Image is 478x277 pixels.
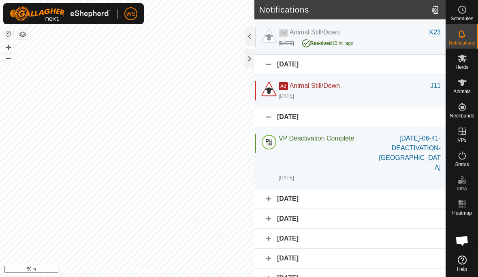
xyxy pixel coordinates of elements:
[254,249,446,268] div: [DATE]
[449,40,475,45] span: Notifications
[450,16,473,21] span: Schedules
[429,28,441,37] div: K23
[95,266,126,274] a: Privacy Policy
[254,209,446,229] div: [DATE]
[254,189,446,209] div: [DATE]
[4,53,13,63] button: –
[310,40,332,46] span: Resolved
[453,89,471,94] span: Animals
[457,267,467,272] span: Help
[254,107,446,127] div: [DATE]
[290,29,340,36] span: Animal Still/Down
[279,92,294,100] div: [DATE]
[279,40,294,47] div: [DATE]
[126,10,136,18] span: WS
[4,43,13,52] button: +
[290,82,340,89] span: Animal Still/Down
[279,29,288,37] span: Ad
[279,174,294,181] div: [DATE]
[302,37,354,47] div: 10 hr. ago
[259,5,428,15] h2: Notifications
[135,266,159,274] a: Contact Us
[455,162,469,167] span: Status
[457,186,467,191] span: Infra
[279,135,354,142] span: VP Deactivation Complete
[376,134,441,173] div: [DATE]-06-41-DEACTIVATION-[GEOGRAPHIC_DATA]
[450,228,474,253] div: Open chat
[4,29,13,39] button: Reset Map
[450,113,474,118] span: Neckbands
[254,229,446,249] div: [DATE]
[457,138,466,143] span: VPs
[254,55,446,75] div: [DATE]
[446,252,478,275] a: Help
[452,211,472,215] span: Heatmap
[430,81,441,91] div: J11
[279,82,288,90] span: Ad
[10,6,111,21] img: Gallagher Logo
[18,30,28,39] button: Map Layers
[455,65,468,70] span: Herds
